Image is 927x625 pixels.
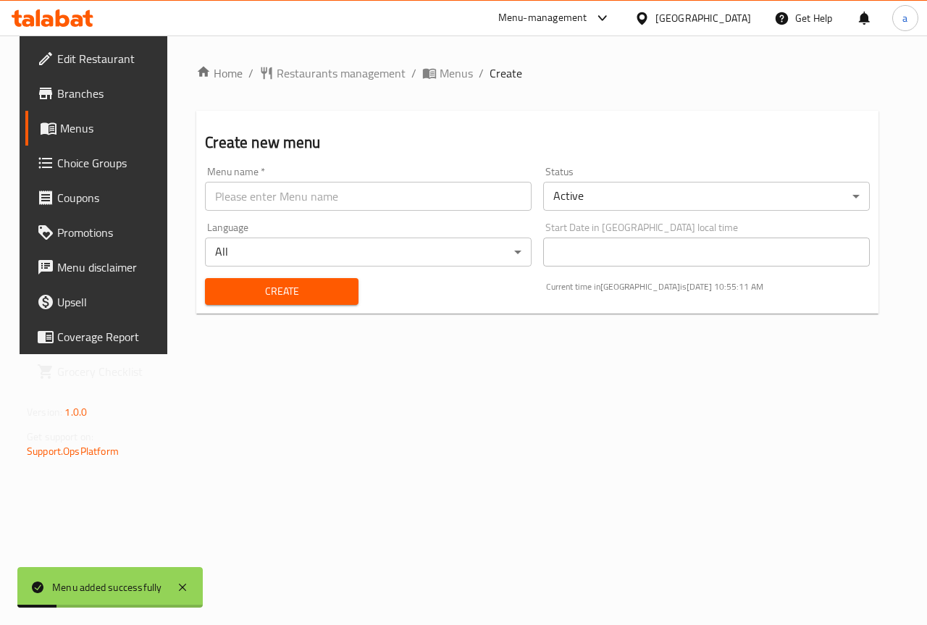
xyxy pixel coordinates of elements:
div: All [205,238,532,267]
span: Promotions [57,224,163,241]
span: Menus [60,119,163,137]
span: Create [490,64,522,82]
a: Edit Restaurant [25,41,175,76]
span: Create [217,282,346,301]
p: Current time in [GEOGRAPHIC_DATA] is [DATE] 10:55:11 AM [546,280,870,293]
div: Active [543,182,870,211]
span: Choice Groups [57,154,163,172]
span: Version: [27,403,62,421]
span: Menu disclaimer [57,259,163,276]
button: Create [205,278,358,305]
a: Grocery Checklist [25,354,175,389]
div: Menu added successfully [52,579,162,595]
li: / [479,64,484,82]
h2: Create new menu [205,132,870,154]
a: Upsell [25,285,175,319]
input: Please enter Menu name [205,182,532,211]
span: Upsell [57,293,163,311]
a: Menus [422,64,473,82]
span: 1.0.0 [64,403,87,421]
a: Support.OpsPlatform [27,442,119,461]
li: / [411,64,416,82]
a: Branches [25,76,175,111]
a: Menus [25,111,175,146]
span: Get support on: [27,427,93,446]
div: [GEOGRAPHIC_DATA] [655,10,751,26]
span: Coverage Report [57,328,163,345]
li: / [248,64,253,82]
a: Home [196,64,243,82]
span: a [902,10,907,26]
nav: breadcrumb [196,64,878,82]
span: Menus [440,64,473,82]
a: Menu disclaimer [25,250,175,285]
a: Coverage Report [25,319,175,354]
span: Grocery Checklist [57,363,163,380]
span: Coupons [57,189,163,206]
span: Edit Restaurant [57,50,163,67]
div: Menu-management [498,9,587,27]
span: Branches [57,85,163,102]
a: Restaurants management [259,64,406,82]
a: Promotions [25,215,175,250]
a: Coupons [25,180,175,215]
a: Choice Groups [25,146,175,180]
span: Restaurants management [277,64,406,82]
